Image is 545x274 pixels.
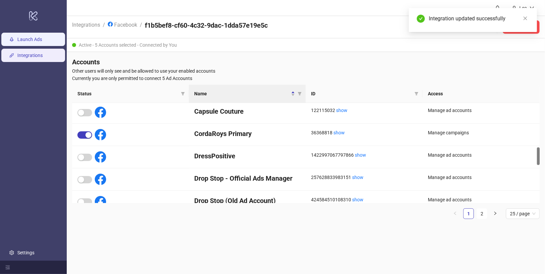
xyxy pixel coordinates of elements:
[72,57,540,67] h4: Accounts
[495,5,500,10] span: bell
[72,67,540,75] span: Other users will only see and be allowed to use your enabled accounts
[311,129,417,136] div: 36368818
[194,90,290,97] span: Name
[181,92,185,96] span: filter
[464,209,474,219] a: 1
[510,209,536,219] span: 25 / page
[296,89,303,99] span: filter
[5,265,10,270] span: menu-fold
[490,208,501,219] button: right
[67,38,545,52] div: Active - 5 Accounts selected - Connected by You
[17,250,34,255] a: Settings
[194,174,300,183] h4: Drop Stop - Official Ads Manager
[428,107,534,114] div: Manage ad accounts
[194,151,300,161] h4: DressPositive
[140,21,142,33] li: /
[512,6,517,10] span: user
[415,92,419,96] span: filter
[72,75,540,82] span: Currently you are only permitted to connect 5 Ad Accounts
[463,208,474,219] li: 1
[429,15,529,23] div: Integration updated successfully
[428,196,534,203] div: Manage ad accounts
[189,85,306,103] th: Name
[336,108,347,113] a: show
[428,174,534,181] div: Manage ad accounts
[103,21,105,33] li: /
[194,107,300,116] h4: Capsule Couture
[522,15,529,22] a: Close
[428,151,534,159] div: Manage ad accounts
[450,208,461,219] button: left
[352,175,363,180] a: show
[517,4,530,12] div: Lea
[311,151,417,159] div: 1422997067797866
[490,208,501,219] li: Next Page
[355,152,366,158] a: show
[71,21,101,28] a: Integrations
[145,21,268,30] h4: f1b5bef8-cf60-4c32-9dac-1dda57e19e5c
[180,89,186,99] span: filter
[493,211,497,215] span: right
[311,174,417,181] div: 257628833983151
[17,37,42,42] a: Launch Ads
[106,21,139,28] a: Facebook
[311,107,417,114] div: 122115032
[413,89,420,99] span: filter
[311,196,417,203] div: 424584510108310
[352,197,363,202] a: show
[194,196,300,205] h4: Drop Stop (Old Ad Account)
[417,15,425,23] span: check-circle
[311,90,412,97] span: ID
[450,208,461,219] li: Previous Page
[453,211,457,215] span: left
[333,130,345,135] a: show
[523,16,528,21] span: close
[506,208,540,219] div: Page Size
[477,209,487,219] a: 2
[194,129,300,138] h4: CordaRoys Primary
[423,85,540,103] th: Access
[530,6,534,10] span: down
[17,53,43,58] a: Integrations
[428,129,534,136] div: Manage campaigns
[298,92,302,96] span: filter
[77,90,178,97] span: Status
